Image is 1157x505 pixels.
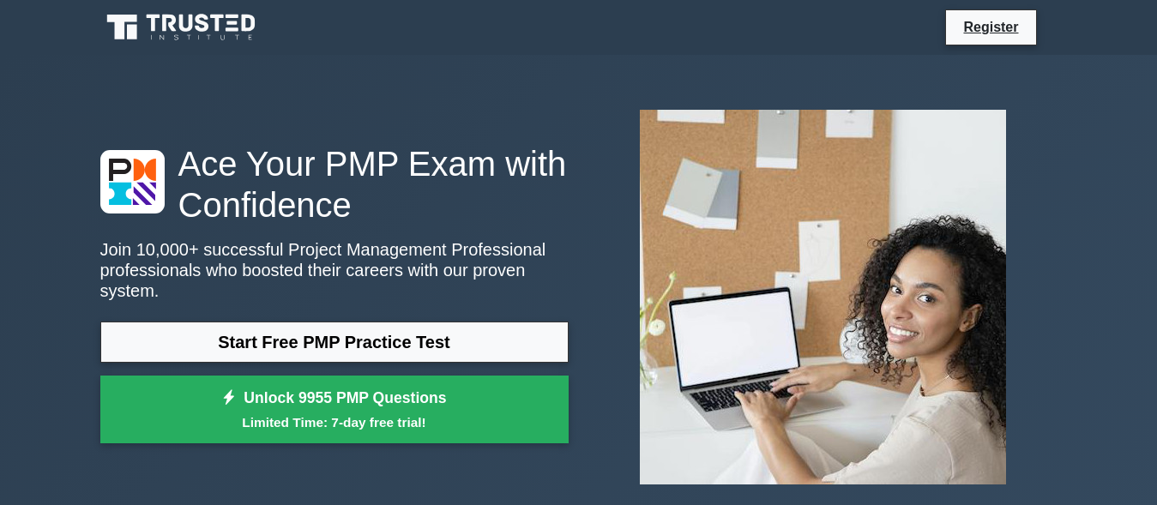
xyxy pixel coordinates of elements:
[953,16,1028,38] a: Register
[100,322,569,363] a: Start Free PMP Practice Test
[100,376,569,444] a: Unlock 9955 PMP QuestionsLimited Time: 7-day free trial!
[100,143,569,225] h1: Ace Your PMP Exam with Confidence
[122,412,547,432] small: Limited Time: 7-day free trial!
[100,239,569,301] p: Join 10,000+ successful Project Management Professional professionals who boosted their careers w...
